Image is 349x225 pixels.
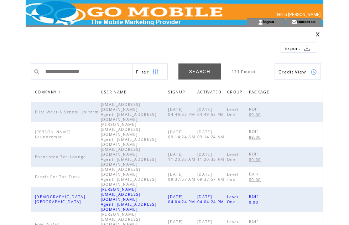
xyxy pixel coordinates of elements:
[249,219,261,224] span: ROI1
[35,88,58,98] span: COMPANY
[197,107,226,117] span: [DATE] 04:49:52 PM
[101,88,129,98] span: USER NAME
[297,19,316,24] a: contact us
[281,42,316,53] a: Export
[263,19,274,24] a: logout
[227,88,244,98] span: GROUP
[168,152,197,162] span: [DATE] 11:20:33 AM
[168,88,187,98] span: SIGNUP
[101,102,156,122] span: [EMAIL_ADDRESS][DOMAIN_NAME] Agent: [EMAIL_ADDRESS][DOMAIN_NAME]
[227,194,239,204] span: Level One
[249,200,260,205] span: 0.00
[35,174,82,179] span: Fabric For The Flock
[168,107,197,117] span: [DATE] 04:49:52 PM
[249,152,261,157] span: ROI1
[249,112,265,118] a: 89.00
[277,12,321,17] span: Hello [PERSON_NAME]
[249,129,261,134] span: ROI1
[152,64,159,80] img: filters.png
[249,194,261,199] span: ROI1
[227,172,239,182] span: Level Two
[249,157,263,162] span: 89.00
[132,63,168,80] a: Filter
[275,63,321,80] a: Credit View
[249,177,265,183] a: 89.00
[258,19,263,25] img: account_icon.gif
[311,69,317,75] img: credits.png
[101,167,156,187] span: [EMAIL_ADDRESS][DOMAIN_NAME] Agent: [EMAIL_ADDRESS][DOMAIN_NAME]
[249,157,265,163] a: 89.00
[232,69,255,74] span: 121 Found
[227,88,246,98] a: GROUP
[197,194,226,204] span: [DATE] 04:04:24 PM
[168,194,197,204] span: [DATE] 04:04:24 PM
[168,172,197,182] span: [DATE] 09:37:57 AM
[249,88,273,98] a: PACKAGE
[197,88,225,98] a: ACTIVATED
[197,88,223,98] span: ACTIVATED
[168,129,197,139] span: [DATE] 09:14:24 AM
[278,69,306,75] span: Show Credits View
[168,90,187,94] a: SIGNUP
[249,172,261,177] span: Bulk
[35,90,61,94] a: COMPANY↑
[249,107,261,112] span: ROI1
[35,194,85,204] span: [DEMOGRAPHIC_DATA][GEOGRAPHIC_DATA]
[249,134,265,140] a: 89.00
[197,172,226,182] span: [DATE] 09:37:57 AM
[101,147,156,167] span: [EMAIL_ADDRESS][DOMAIN_NAME] Agent: [EMAIL_ADDRESS][DOMAIN_NAME]
[249,199,262,205] a: 0.00
[101,122,156,147] span: [PERSON_NAME][EMAIL_ADDRESS][DOMAIN_NAME] Agent: [EMAIL_ADDRESS][DOMAIN_NAME]
[35,129,71,139] span: [PERSON_NAME] Laundromat
[285,45,300,51] span: Export to csv file
[227,107,239,117] span: Level One
[197,129,226,139] span: [DATE] 09:14:24 AM
[35,154,88,159] span: Enchanted Tea Lounge
[197,152,226,162] span: [DATE] 11:20:33 AM
[136,69,149,75] span: Show filters
[101,90,129,94] a: USER NAME
[249,177,263,182] span: 89.00
[178,63,221,80] a: SEARCH
[291,19,297,25] img: contact_us_icon.gif
[249,135,263,140] span: 89.00
[249,112,263,117] span: 89.00
[35,109,100,114] span: Elite Wear & School Uniform
[249,88,271,98] span: PACKAGE
[101,187,156,212] span: [PERSON_NAME][EMAIL_ADDRESS][DOMAIN_NAME] Agent: [EMAIL_ADDRESS][DOMAIN_NAME]
[304,45,310,51] img: download.png
[227,152,239,162] span: Level One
